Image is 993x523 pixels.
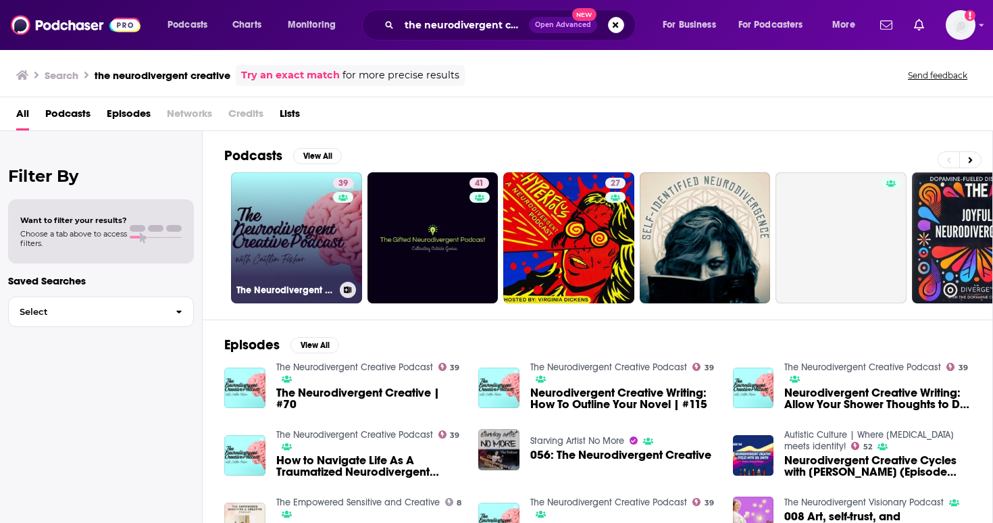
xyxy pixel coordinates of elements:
[20,229,127,248] span: Choose a tab above to access filters.
[20,216,127,225] span: Want to filter your results?
[367,172,499,303] a: 41
[730,14,823,36] button: open menu
[784,497,944,508] a: The Neurodivergent Visionary Podcast
[784,387,971,410] a: Neurodivergent Creative Writing: Allow Your Shower Thoughts to Do Magic! | #116
[705,500,714,506] span: 39
[959,365,968,371] span: 39
[832,16,855,34] span: More
[8,166,194,186] h2: Filter By
[875,14,898,36] a: Show notifications dropdown
[530,362,687,373] a: The Neurodivergent Creative Podcast
[338,177,348,191] span: 39
[278,14,353,36] button: open menu
[530,449,711,461] a: 056: The Neurodivergent Creative
[733,435,774,476] img: Neurodivergent Creative Cycles with Sol Smith (Episode 140) - Writing Prompt #31
[475,177,484,191] span: 41
[107,103,151,130] a: Episodes
[224,368,265,409] img: The Neurodivergent Creative | #70
[784,455,971,478] a: Neurodivergent Creative Cycles with Sol Smith (Episode 140) - Writing Prompt #31
[605,178,626,189] a: 27
[276,455,463,478] a: How to Navigate Life As A Traumatized Neurodivergent Creative | #149
[535,22,591,28] span: Open Advanced
[692,363,714,371] a: 39
[469,178,489,189] a: 41
[478,368,519,409] img: Neurodivergent Creative Writing: How To Outline Your Novel | #115
[611,177,620,191] span: 27
[9,307,165,316] span: Select
[290,337,339,353] button: View All
[167,103,212,130] span: Networks
[784,362,941,373] a: The Neurodivergent Creative Podcast
[224,337,280,353] h2: Episodes
[280,103,300,130] a: Lists
[784,429,954,452] a: Autistic Culture | Where autism meets identity!
[733,368,774,409] img: Neurodivergent Creative Writing: Allow Your Shower Thoughts to Do Magic! | #116
[228,103,263,130] span: Credits
[946,363,968,371] a: 39
[293,148,342,164] button: View All
[478,429,519,470] img: 056: The Neurodivergent Creative
[738,16,803,34] span: For Podcasters
[530,435,624,447] a: Starving Artist No More
[572,8,596,21] span: New
[236,284,334,296] h3: The Neurodivergent Creative Podcast
[45,103,91,130] a: Podcasts
[224,147,282,164] h2: Podcasts
[705,365,714,371] span: 39
[276,362,433,373] a: The Neurodivergent Creative Podcast
[241,68,340,83] a: Try an exact match
[224,337,339,353] a: EpisodesView All
[692,498,714,506] a: 39
[946,10,975,40] img: User Profile
[450,365,459,371] span: 39
[653,14,733,36] button: open menu
[158,14,225,36] button: open menu
[823,14,872,36] button: open menu
[333,178,353,189] a: 39
[530,497,687,508] a: The Neurodivergent Creative Podcast
[530,387,717,410] a: Neurodivergent Creative Writing: How To Outline Your Novel | #115
[224,435,265,476] a: How to Navigate Life As A Traumatized Neurodivergent Creative | #149
[16,103,29,130] a: All
[965,10,975,21] svg: Add a profile image
[851,442,872,450] a: 52
[445,498,462,506] a: 8
[863,444,872,450] span: 52
[276,497,440,508] a: The Empowered Sensitive and Creative
[342,68,459,83] span: for more precise results
[438,363,460,371] a: 39
[276,387,463,410] span: The Neurodivergent Creative | #70
[276,429,433,441] a: The Neurodivergent Creative Podcast
[232,16,261,34] span: Charts
[663,16,716,34] span: For Business
[95,69,230,82] h3: the neurodivergent creative
[8,274,194,287] p: Saved Searches
[8,297,194,327] button: Select
[904,70,971,81] button: Send feedback
[909,14,930,36] a: Show notifications dropdown
[450,432,459,439] span: 39
[288,16,336,34] span: Monitoring
[11,12,141,38] img: Podchaser - Follow, Share and Rate Podcasts
[45,69,78,82] h3: Search
[529,17,597,33] button: Open AdvancedNew
[399,14,529,36] input: Search podcasts, credits, & more...
[784,455,971,478] span: Neurodivergent Creative Cycles with [PERSON_NAME] (Episode 140) - Writing Prompt #31
[375,9,648,41] div: Search podcasts, credits, & more...
[946,10,975,40] span: Logged in as redsetterpr
[438,430,460,439] a: 39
